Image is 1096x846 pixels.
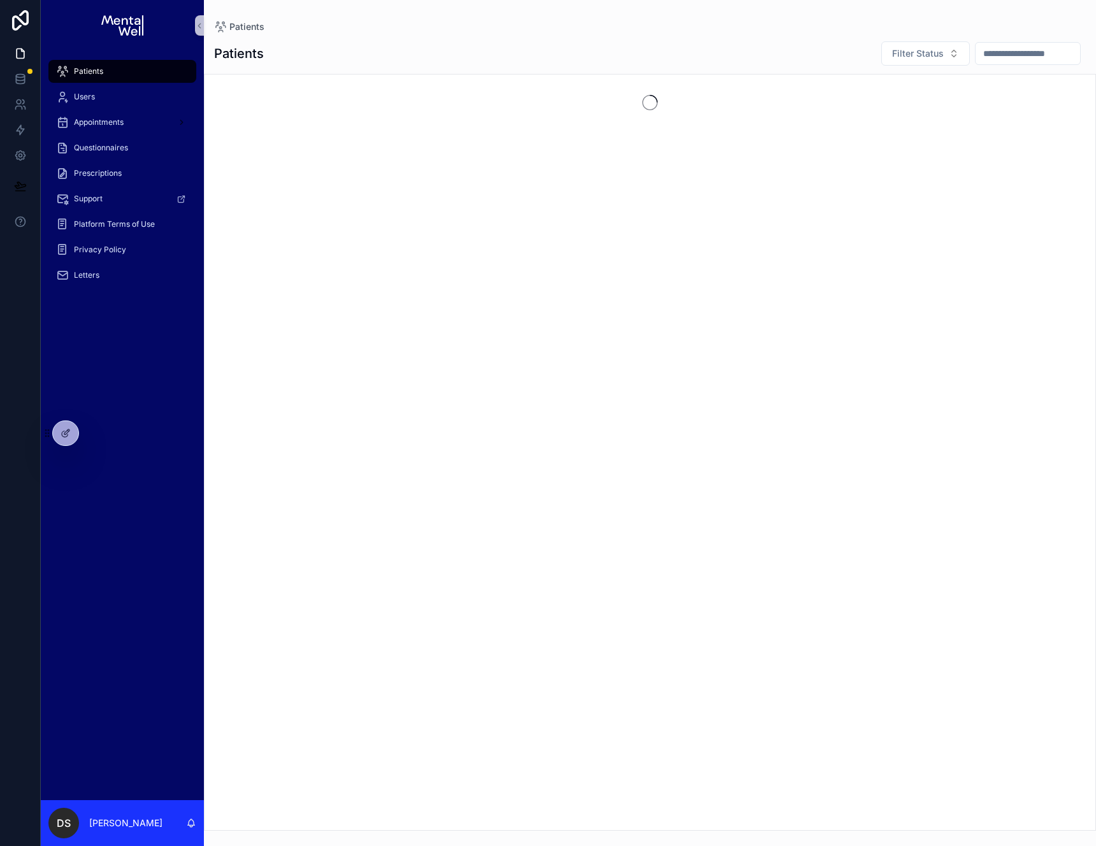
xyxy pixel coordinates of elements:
span: Filter Status [892,47,944,60]
span: Patients [229,20,264,33]
a: Letters [48,264,196,287]
span: Questionnaires [74,143,128,153]
span: Prescriptions [74,168,122,178]
span: Patients [74,66,103,76]
span: Support [74,194,103,204]
span: Users [74,92,95,102]
span: Privacy Policy [74,245,126,255]
div: scrollable content [41,51,204,303]
button: Select Button [881,41,970,66]
a: Patients [48,60,196,83]
h1: Patients [214,45,264,62]
a: Patients [214,20,264,33]
a: Platform Terms of Use [48,213,196,236]
span: Platform Terms of Use [74,219,155,229]
span: Letters [74,270,99,280]
a: Users [48,85,196,108]
a: Appointments [48,111,196,134]
a: Questionnaires [48,136,196,159]
a: Prescriptions [48,162,196,185]
span: Appointments [74,117,124,127]
a: Privacy Policy [48,238,196,261]
img: App logo [101,15,143,36]
p: [PERSON_NAME] [89,817,162,829]
span: DS [57,815,71,831]
a: Support [48,187,196,210]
